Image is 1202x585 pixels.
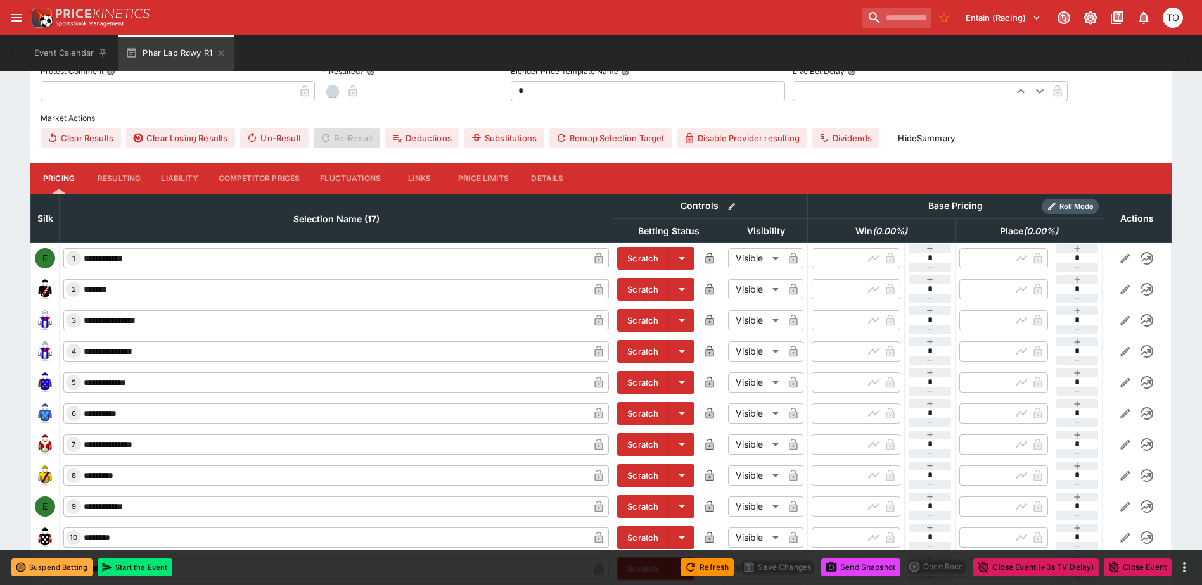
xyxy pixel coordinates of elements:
[905,558,968,576] div: split button
[1042,199,1099,214] div: Show/hide Price Roll mode configuration.
[733,223,799,239] span: Visibility
[27,35,115,71] button: Event Calendar
[323,66,364,77] p: Resulted?
[448,163,519,194] button: Price Limits
[793,66,845,77] p: Live Bet Delay
[1079,6,1102,29] button: Toggle light/dark mode
[728,434,783,455] div: Visible
[862,8,931,28] input: search
[958,8,1049,28] button: Select Tenant
[464,128,544,148] button: Substitutions
[69,285,79,294] span: 2
[28,5,53,30] img: PriceKinetics Logo
[617,433,669,456] button: Scratch
[366,67,375,76] button: Resulted?
[728,465,783,486] div: Visible
[87,163,151,194] button: Resulting
[1106,6,1128,29] button: Documentation
[617,309,669,332] button: Scratch
[728,496,783,517] div: Visible
[118,35,234,71] button: Phar Lap Rcwy R1
[728,372,783,393] div: Visible
[1163,8,1183,28] div: Thomas OConnor
[31,194,60,242] th: Silk
[69,471,79,480] span: 8
[728,248,783,268] div: Visible
[841,223,921,239] span: excl. Emergencies (0.00%)
[617,495,669,518] button: Scratch
[821,558,900,576] button: Send Snapshot
[56,9,150,18] img: PriceKinetics
[677,128,807,148] button: Disable Provider resulting
[617,371,669,394] button: Scratch
[69,440,78,449] span: 7
[728,527,783,548] div: Visible
[519,163,576,194] button: Details
[549,128,672,148] button: Remap Selection Target
[67,533,80,542] span: 10
[385,128,459,148] button: Deductions
[98,558,172,576] button: Start the Event
[1104,558,1172,576] button: Close Event
[923,198,988,214] div: Base Pricing
[812,128,879,148] button: Dividends
[1052,6,1075,29] button: Connected to PK
[314,128,380,148] span: Re-Result
[613,194,808,218] th: Controls
[30,163,87,194] button: Pricing
[621,67,630,76] button: Blender Price Template Name
[151,163,208,194] button: Liability
[106,67,115,76] button: Protest Comment
[1159,4,1187,32] button: Thomas OConnor
[728,310,783,330] div: Visible
[240,128,308,148] button: Un-Result
[617,278,669,301] button: Scratch
[35,403,55,424] img: runner 6
[69,378,79,387] span: 5
[511,66,618,77] p: Blender Price Template Name
[69,502,79,511] span: 9
[279,211,393,227] span: Selection Name (17)
[35,434,55,455] img: runner 7
[41,128,121,148] button: Clear Results
[69,316,79,325] span: 3
[41,109,1161,128] label: Market Actions
[617,247,669,270] button: Scratch
[1023,223,1058,239] em: ( 0.00 %)
[391,163,448,194] button: Links
[69,409,79,418] span: 6
[934,8,954,28] button: No Bookmarks
[1054,201,1099,212] span: Roll Mode
[617,526,669,549] button: Scratch
[11,558,93,576] button: Suspend Betting
[310,163,391,194] button: Fluctuations
[35,527,55,548] img: runner 10
[1103,194,1171,242] th: Actions
[126,128,235,148] button: Clear Losing Results
[724,198,740,215] button: Bulk edit
[35,465,55,486] img: runner 8
[35,496,55,517] div: E
[873,223,907,239] em: ( 0.00 %)
[890,128,962,148] button: HideSummary
[35,248,55,268] div: E
[728,341,783,362] div: Visible
[617,464,669,487] button: Scratch
[681,558,734,576] button: Refresh
[70,254,78,263] span: 1
[973,558,1099,576] button: Close Event (+3s TV Delay)
[728,403,783,424] div: Visible
[35,279,55,299] img: runner 2
[41,66,104,77] p: Protest Comment
[1132,6,1155,29] button: Notifications
[1177,560,1192,575] button: more
[5,6,28,29] button: open drawer
[986,223,1072,239] span: excl. Emergencies (0.00%)
[35,310,55,330] img: runner 3
[69,347,79,356] span: 4
[208,163,310,194] button: Competitor Prices
[847,67,856,76] button: Live Bet Delay
[56,21,124,27] img: Sportsbook Management
[624,223,713,239] span: Betting Status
